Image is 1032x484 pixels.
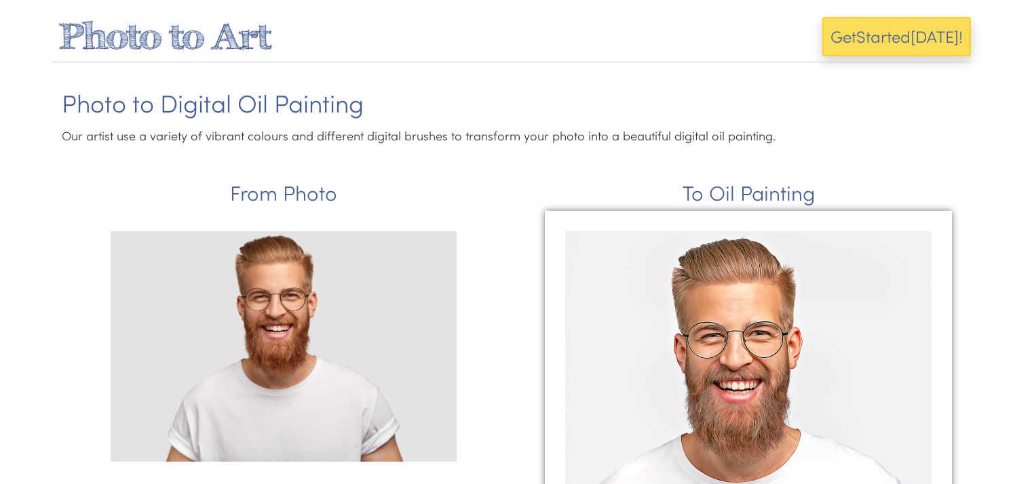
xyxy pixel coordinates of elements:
[62,89,971,117] h1: Photo to Digital Oil Painting
[62,182,506,204] h2: From Photo
[830,25,856,47] span: Get
[822,17,971,56] button: GetStarted[DATE]!
[62,123,971,148] p: Our artist use a variety of vibrant colours and different digital brushes to transform your photo...
[527,182,971,204] h2: To Oil Painting
[892,25,911,47] span: ed
[90,211,477,482] img: Beard.jpg
[58,15,271,57] a: Photo to Art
